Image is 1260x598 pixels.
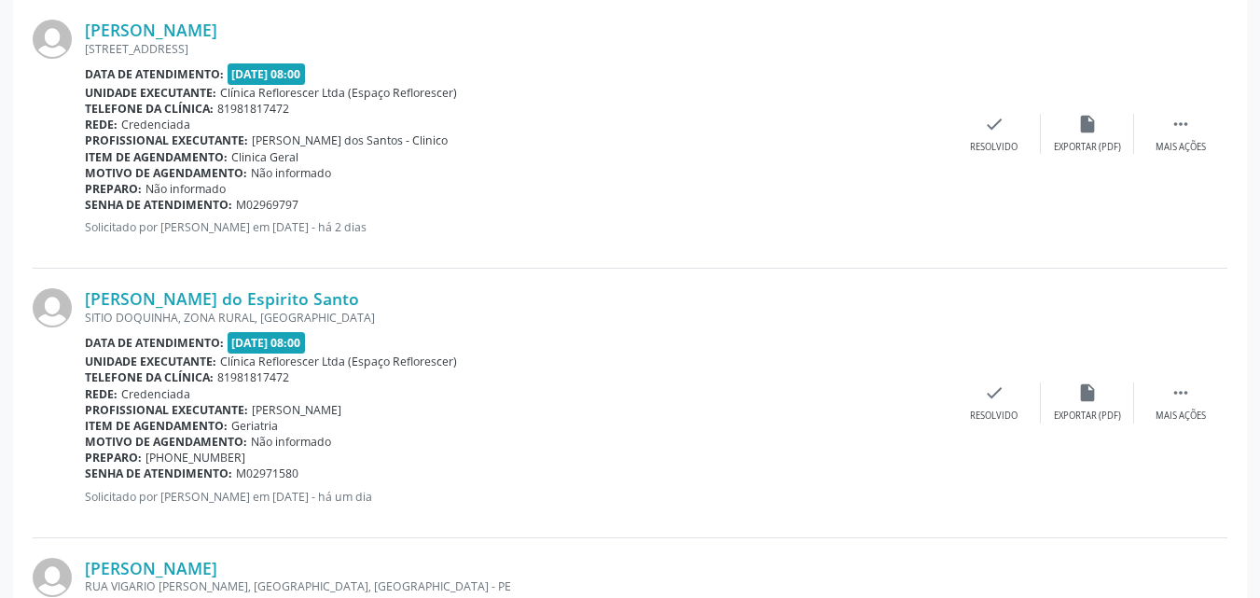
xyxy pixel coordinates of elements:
b: Senha de atendimento: [85,197,232,213]
span: [DATE] 08:00 [228,332,306,354]
span: M02971580 [236,466,298,481]
b: Data de atendimento: [85,335,224,351]
b: Profissional executante: [85,402,248,418]
b: Unidade executante: [85,85,216,101]
span: M02969797 [236,197,298,213]
span: 81981817472 [217,101,289,117]
div: Resolvido [970,410,1018,423]
b: Preparo: [85,181,142,197]
span: [PERSON_NAME] dos Santos - Clinico [252,132,448,148]
span: [PHONE_NUMBER] [145,450,245,466]
b: Rede: [85,386,118,402]
span: Clinica Geral [231,149,298,165]
div: Mais ações [1156,141,1206,154]
div: Mais ações [1156,410,1206,423]
p: Solicitado por [PERSON_NAME] em [DATE] - há um dia [85,489,948,505]
b: Rede: [85,117,118,132]
b: Item de agendamento: [85,149,228,165]
b: Preparo: [85,450,142,466]
a: [PERSON_NAME] [85,20,217,40]
div: Exportar (PDF) [1054,141,1121,154]
a: [PERSON_NAME] do Espirito Santo [85,288,359,309]
span: Credenciada [121,386,190,402]
i: check [984,382,1004,403]
span: Clínica Reflorescer Ltda (Espaço Reflorescer) [220,354,457,369]
div: SITIO DOQUINHA, ZONA RURAL, [GEOGRAPHIC_DATA] [85,310,948,326]
b: Motivo de agendamento: [85,434,247,450]
span: Clínica Reflorescer Ltda (Espaço Reflorescer) [220,85,457,101]
span: Credenciada [121,117,190,132]
div: Exportar (PDF) [1054,410,1121,423]
span: Geriatria [231,418,278,434]
b: Telefone da clínica: [85,101,214,117]
b: Senha de atendimento: [85,466,232,481]
span: [PERSON_NAME] [252,402,341,418]
b: Profissional executante: [85,132,248,148]
span: [DATE] 08:00 [228,63,306,85]
b: Unidade executante: [85,354,216,369]
i: insert_drive_file [1077,382,1098,403]
b: Motivo de agendamento: [85,165,247,181]
a: [PERSON_NAME] [85,558,217,578]
p: Solicitado por [PERSON_NAME] em [DATE] - há 2 dias [85,219,948,235]
i:  [1170,114,1191,134]
b: Data de atendimento: [85,66,224,82]
img: img [33,288,72,327]
span: 81981817472 [217,369,289,385]
img: img [33,20,72,59]
div: [STREET_ADDRESS] [85,41,948,57]
b: Telefone da clínica: [85,369,214,385]
i: insert_drive_file [1077,114,1098,134]
div: Resolvido [970,141,1018,154]
b: Item de agendamento: [85,418,228,434]
i: check [984,114,1004,134]
span: Não informado [145,181,226,197]
img: img [33,558,72,597]
div: RUA VIGARIO [PERSON_NAME], [GEOGRAPHIC_DATA], [GEOGRAPHIC_DATA] - PE [85,578,948,594]
span: Não informado [251,165,331,181]
i:  [1170,382,1191,403]
span: Não informado [251,434,331,450]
